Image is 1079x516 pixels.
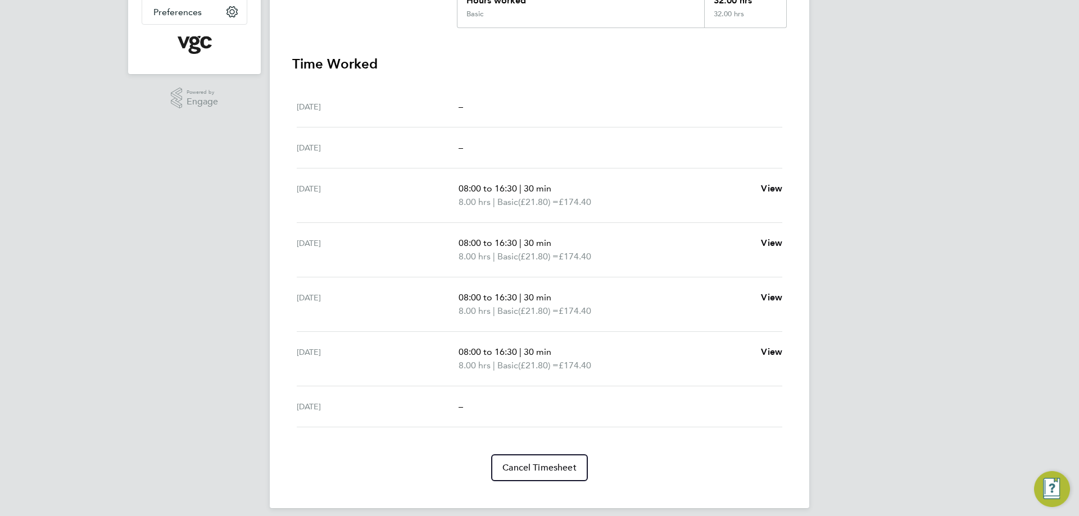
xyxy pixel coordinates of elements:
span: 8.00 hrs [459,251,491,262]
span: 8.00 hrs [459,197,491,207]
button: Cancel Timesheet [491,454,588,481]
span: Basic [497,250,518,263]
span: 08:00 to 16:30 [459,346,517,357]
span: 8.00 hrs [459,305,491,316]
div: [DATE] [297,345,459,372]
span: Basic [497,304,518,318]
span: | [493,251,495,262]
span: £174.40 [559,251,591,262]
div: [DATE] [297,236,459,263]
span: (£21.80) = [518,305,559,316]
div: [DATE] [297,182,459,209]
span: 08:00 to 16:30 [459,238,517,248]
a: Powered byEngage [171,88,219,109]
span: Cancel Timesheet [502,462,577,473]
span: 30 min [524,346,551,357]
span: Engage [187,97,218,107]
span: Basic [497,359,518,372]
a: Go to home page [142,36,247,54]
span: (£21.80) = [518,251,559,262]
h3: Time Worked [292,55,787,73]
span: View [761,183,782,194]
span: (£21.80) = [518,197,559,207]
span: Preferences [153,7,202,17]
span: Powered by [187,88,218,97]
a: View [761,236,782,250]
span: | [493,305,495,316]
span: – [459,401,463,412]
span: 08:00 to 16:30 [459,183,517,194]
span: £174.40 [559,305,591,316]
span: 30 min [524,183,551,194]
span: 08:00 to 16:30 [459,292,517,303]
span: 30 min [524,238,551,248]
span: – [459,142,463,153]
div: [DATE] [297,100,459,113]
span: £174.40 [559,360,591,371]
span: £174.40 [559,197,591,207]
div: [DATE] [297,141,459,154]
img: vgcgroup-logo-retina.png [178,36,212,54]
a: View [761,345,782,359]
span: | [519,292,522,303]
span: View [761,292,782,303]
span: | [493,360,495,371]
span: | [493,197,495,207]
span: | [519,183,522,194]
a: View [761,291,782,304]
div: Basic [466,10,483,19]
span: (£21.80) = [518,360,559,371]
div: [DATE] [297,400,459,413]
a: View [761,182,782,195]
span: – [459,101,463,112]
span: Basic [497,195,518,209]
span: View [761,238,782,248]
span: 8.00 hrs [459,360,491,371]
div: [DATE] [297,291,459,318]
span: | [519,346,522,357]
span: View [761,346,782,357]
button: Engage Resource Center [1034,471,1070,507]
span: | [519,238,522,248]
div: 32.00 hrs [704,10,786,28]
span: 30 min [524,292,551,303]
